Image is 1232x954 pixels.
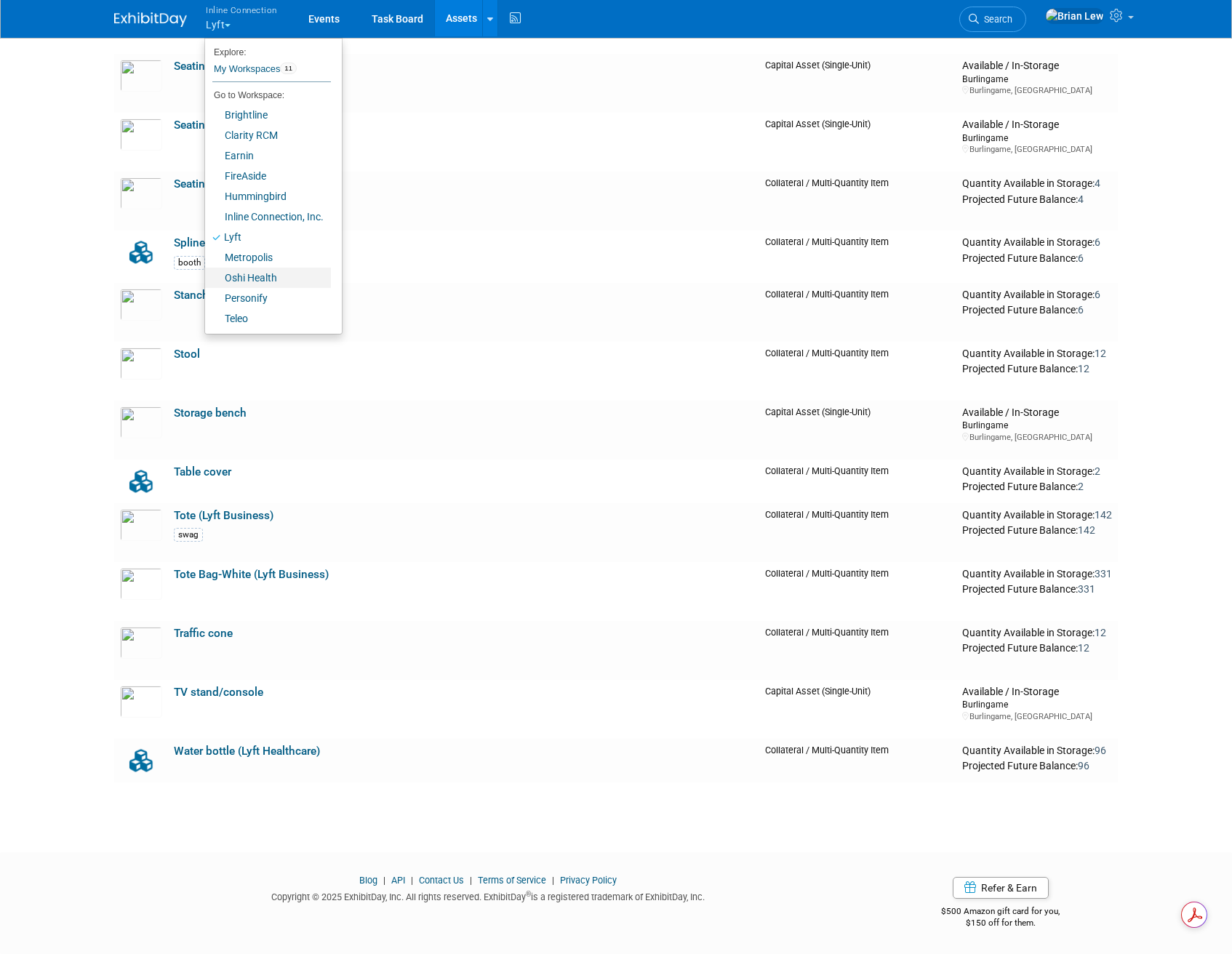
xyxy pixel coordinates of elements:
a: Brightline [205,105,331,125]
td: Collateral / Multi-Quantity Item [759,739,956,782]
div: Projected Future Balance: [962,521,1112,537]
a: Lyft [205,227,331,247]
span: 11 [280,63,297,74]
a: Refer & Earn [953,877,1049,899]
span: 12 [1095,627,1106,638]
span: 6 [1095,236,1100,248]
div: Burlingame [962,132,1112,144]
div: Projected Future Balance: [962,639,1112,655]
span: 4 [1078,193,1084,205]
a: Seating cluster (right side) [174,119,306,132]
div: Burlingame, [GEOGRAPHIC_DATA] [962,432,1112,443]
td: Capital Asset (Single-Unit) [759,113,956,172]
div: Projected Future Balance: [962,301,1112,317]
div: swag [174,528,203,542]
a: Traffic cone [174,627,233,640]
img: Collateral-Icon-2.png [120,236,162,268]
span: 96 [1078,760,1089,771]
a: TV stand/console [174,686,263,699]
span: 2 [1078,481,1084,492]
div: Projected Future Balance: [962,191,1112,207]
div: Burlingame, [GEOGRAPHIC_DATA] [962,711,1112,722]
span: Inline Connection [206,2,277,17]
li: Go to Workspace: [205,86,331,105]
div: Quantity Available in Storage: [962,177,1112,191]
div: Burlingame, [GEOGRAPHIC_DATA] [962,144,1112,155]
div: Quantity Available in Storage: [962,465,1112,478]
div: Burlingame, [GEOGRAPHIC_DATA] [962,85,1112,96]
img: Brian Lew [1045,8,1104,24]
span: 6 [1078,304,1084,316]
a: Hummingbird [205,186,331,207]
div: Quantity Available in Storage: [962,568,1112,581]
a: Tote (Lyft Business) [174,509,273,522]
td: Capital Asset (Single-Unit) [759,680,956,739]
div: Quantity Available in Storage: [962,509,1112,522]
span: 4 [1095,177,1100,189]
td: Collateral / Multi-Quantity Item [759,503,956,562]
td: Collateral / Multi-Quantity Item [759,562,956,621]
img: Collateral-Icon-2.png [120,745,162,777]
div: Available / In-Storage [962,60,1112,73]
a: Table cover [174,465,231,478]
div: Quantity Available in Storage: [962,745,1112,758]
div: Projected Future Balance: [962,249,1112,265]
a: Oshi Health [205,268,331,288]
td: Collateral / Multi-Quantity Item [759,231,956,283]
td: Collateral / Multi-Quantity Item [759,460,956,503]
div: Projected Future Balance: [962,360,1112,376]
div: Quantity Available in Storage: [962,236,1112,249]
a: Tote Bag-White (Lyft Business) [174,568,329,581]
div: Quantity Available in Storage: [962,627,1112,640]
span: 2 [1095,465,1100,477]
a: FireAside [205,166,331,186]
span: 142 [1078,524,1095,536]
a: Personify [205,288,331,308]
span: | [407,875,417,886]
a: Inline Connection, Inc. [205,207,331,227]
div: Projected Future Balance: [962,580,1112,596]
span: Search [979,14,1012,25]
a: Storage bench [174,406,247,420]
li: Explore: [205,44,331,57]
a: Spline [174,236,205,249]
a: Clarity RCM [205,125,331,145]
div: Available / In-Storage [962,406,1112,420]
span: 12 [1078,363,1089,374]
a: Earnin [205,145,331,166]
a: Privacy Policy [560,875,617,886]
div: $500 Amazon gift card for you, [884,896,1119,929]
span: | [466,875,476,886]
a: Search [959,7,1026,32]
div: Projected Future Balance: [962,478,1112,494]
span: 6 [1095,289,1100,300]
a: Blog [359,875,377,886]
a: Contact Us [419,875,464,886]
a: Stool [174,348,200,361]
a: Water bottle (Lyft Healthcare) [174,745,320,758]
a: Seating cluster (left side) [174,60,299,73]
a: Teleo [205,308,331,329]
sup: ® [526,890,531,898]
a: Terms of Service [478,875,546,886]
div: Copyright © 2025 ExhibitDay, Inc. All rights reserved. ExhibitDay is a registered trademark of Ex... [114,887,862,904]
td: Collateral / Multi-Quantity Item [759,342,956,401]
div: Burlingame [962,73,1112,85]
span: 12 [1095,348,1106,359]
span: 331 [1095,568,1112,580]
div: Quantity Available in Storage: [962,289,1112,302]
div: Available / In-Storage [962,119,1112,132]
span: 142 [1095,509,1112,521]
a: Metropolis [205,247,331,268]
td: Capital Asset (Single-Unit) [759,401,956,460]
div: Burlingame [962,419,1112,431]
td: Collateral / Multi-Quantity Item [759,172,956,231]
div: Projected Future Balance: [962,757,1112,773]
a: My Workspaces11 [212,57,331,81]
div: Burlingame [962,698,1112,710]
td: Collateral / Multi-Quantity Item [759,283,956,342]
span: | [380,875,389,886]
div: Available / In-Storage [962,686,1112,699]
span: | [548,875,558,886]
a: Seating Cube [174,177,241,191]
